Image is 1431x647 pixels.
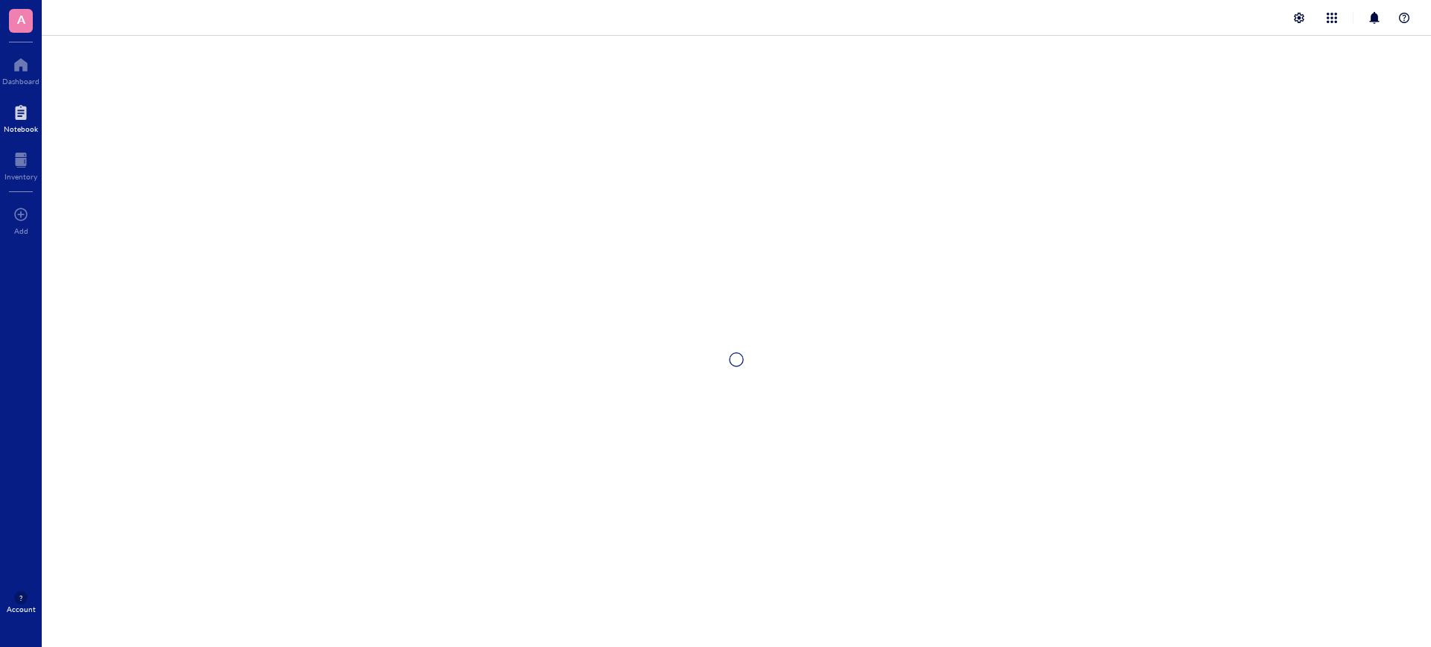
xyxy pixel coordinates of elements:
div: Add [14,226,28,235]
span: A [17,10,25,28]
a: Inventory [4,148,37,181]
div: Notebook [4,124,38,133]
div: Inventory [4,172,37,181]
div: Dashboard [2,77,40,86]
div: Account [7,605,36,613]
span: ? [19,593,22,602]
a: Notebook [4,101,38,133]
a: Dashboard [2,53,40,86]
